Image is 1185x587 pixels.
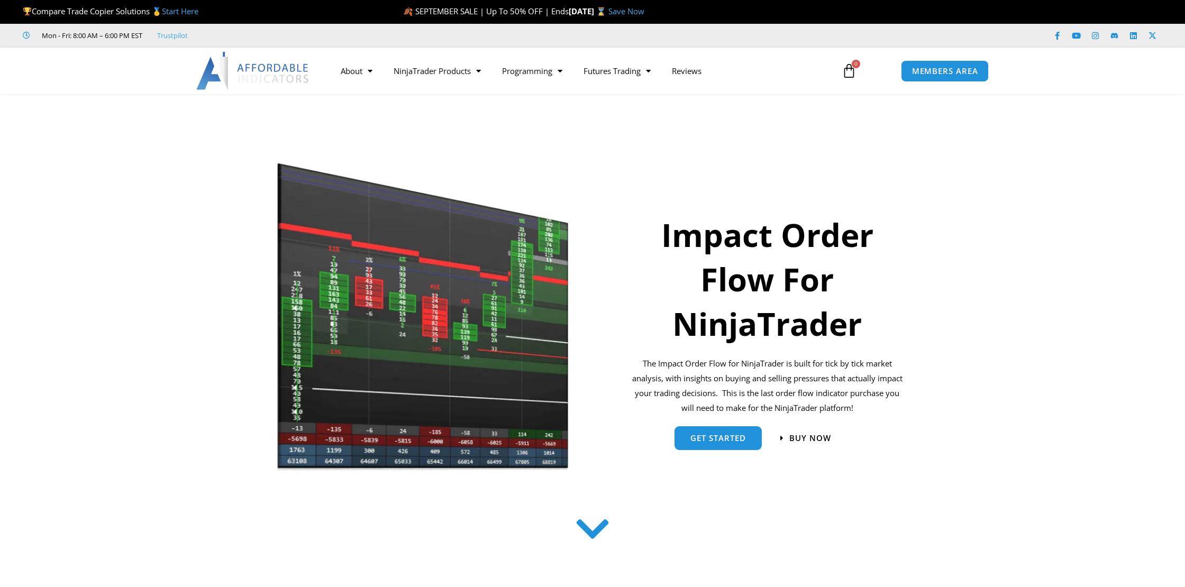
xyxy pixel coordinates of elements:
a: Futures Trading [573,59,661,83]
a: get started [674,426,762,450]
h1: Impact Order Flow For NinjaTrader [630,213,905,346]
a: Programming [491,59,573,83]
a: Buy now [780,434,831,442]
span: 0 [852,60,860,68]
span: Compare Trade Copier Solutions 🥇 [23,6,198,16]
a: 0 [826,56,872,86]
span: 🍂 SEPTEMBER SALE | Up To 50% OFF | Ends [403,6,569,16]
p: The Impact Order Flow for NinjaTrader is built for tick by tick market analysis, with insights on... [630,356,905,415]
a: MEMBERS AREA [901,60,989,82]
nav: Menu [330,59,829,83]
span: MEMBERS AREA [912,67,978,75]
a: Start Here [162,6,198,16]
span: get started [690,434,746,442]
span: Buy now [789,434,831,442]
a: Save Now [608,6,644,16]
img: Orderflow | Affordable Indicators – NinjaTrader [277,160,570,473]
img: LogoAI | Affordable Indicators – NinjaTrader [196,52,310,90]
a: About [330,59,383,83]
a: NinjaTrader Products [383,59,491,83]
strong: [DATE] ⌛ [569,6,608,16]
a: Trustpilot [157,29,188,42]
img: 🏆 [23,7,31,15]
span: Mon - Fri: 8:00 AM – 6:00 PM EST [39,29,142,42]
a: Reviews [661,59,712,83]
